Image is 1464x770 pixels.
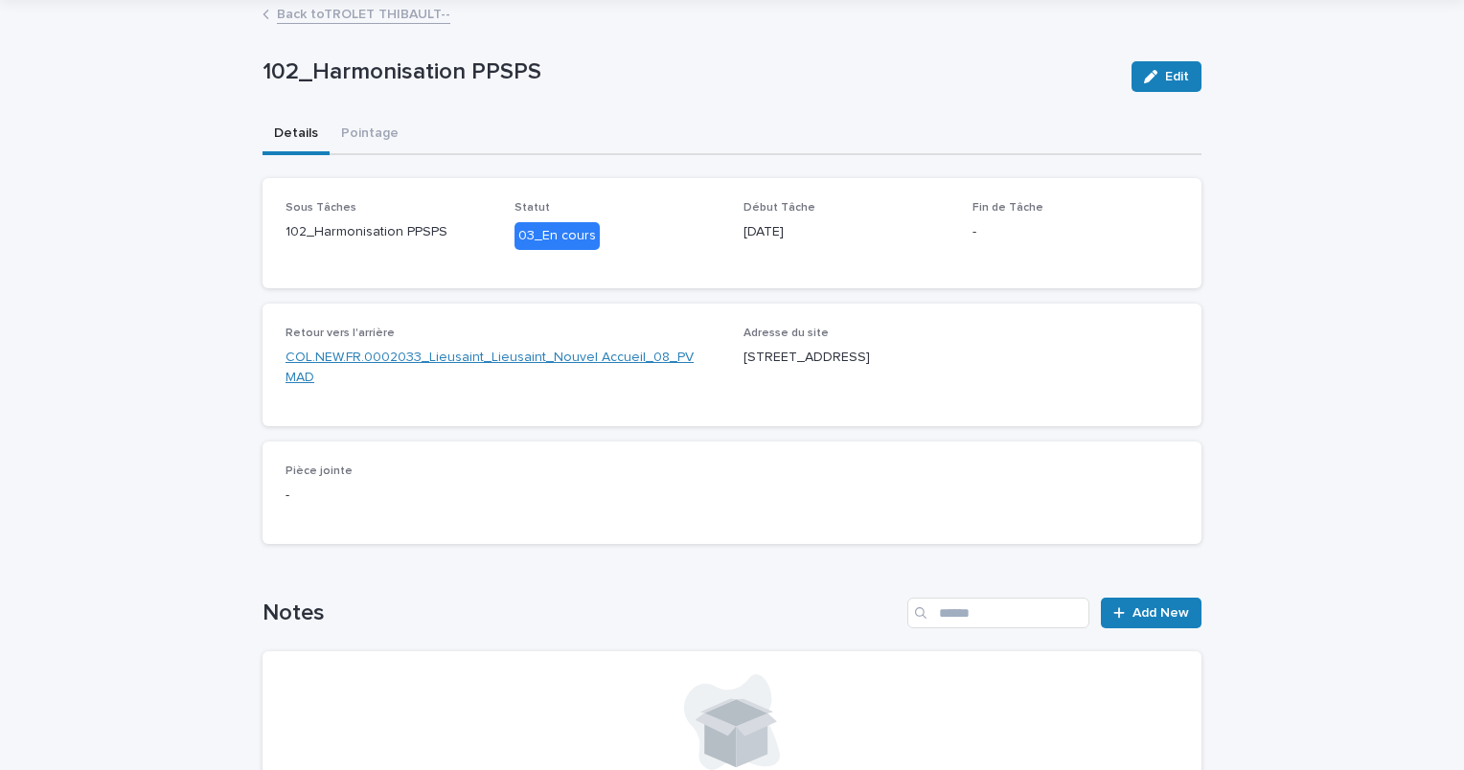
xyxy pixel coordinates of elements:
[330,115,410,155] button: Pointage
[907,598,1089,628] input: Search
[263,115,330,155] button: Details
[972,202,1043,214] span: Fin de Tâche
[743,202,815,214] span: Début Tâche
[515,222,600,250] div: 03_En cours
[286,486,1178,506] p: -
[286,202,356,214] span: Sous Tâches
[743,328,829,339] span: Adresse du site
[277,2,450,24] a: Back toTROLET THIBAULT--
[1101,598,1201,628] a: Add New
[263,600,900,627] h1: Notes
[743,348,1178,368] p: [STREET_ADDRESS]
[743,222,949,242] p: [DATE]
[1132,61,1201,92] button: Edit
[972,222,1178,242] p: -
[1165,70,1189,83] span: Edit
[286,222,492,242] p: 102_Harmonisation PPSPS
[515,202,550,214] span: Statut
[286,348,721,388] a: COL.NEW.FR.0002033_Lieusaint_Lieusaint_Nouvel Accueil_08_PV MAD
[286,465,353,477] span: Pièce jointe
[286,328,395,339] span: Retour vers l'arrière
[263,58,1116,86] p: 102_Harmonisation PPSPS
[1132,606,1189,620] span: Add New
